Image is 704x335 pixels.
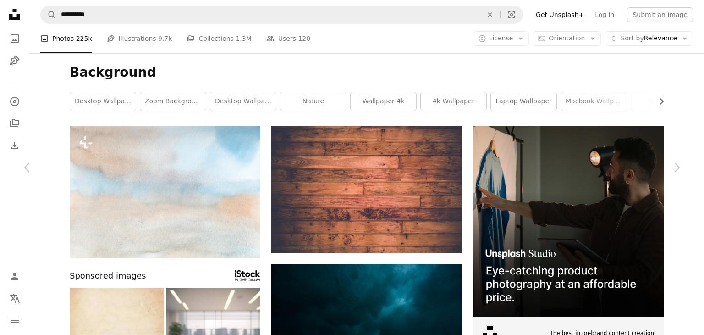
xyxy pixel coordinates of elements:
a: desktop wallpaper [210,92,276,111]
a: nature [280,92,346,111]
span: 120 [298,33,310,44]
a: Illustrations 9.7k [107,24,172,53]
button: Orientation [533,31,601,46]
a: 4k wallpaper [421,92,486,111]
span: Relevance [621,34,677,43]
a: Illustrations [5,51,24,70]
button: Menu [5,311,24,329]
span: Orientation [549,34,585,42]
img: a watercolor painting of a sky with clouds [70,126,260,258]
button: Search Unsplash [41,6,56,23]
span: Sponsored images [70,269,146,283]
span: License [489,34,513,42]
a: Log in / Sign up [5,267,24,285]
a: Collections [5,114,24,133]
form: Find visuals sitewide [40,6,523,24]
a: Next [649,123,704,212]
button: Clear [480,6,500,23]
a: wallpaper [631,92,697,111]
button: Visual search [500,6,522,23]
a: Explore [5,92,24,111]
a: macbook wallpaper [561,92,627,111]
button: scroll list to the right [653,92,664,111]
button: Submit an image [627,7,693,22]
button: License [473,31,529,46]
a: Get Unsplash+ [530,7,589,22]
a: wallpaper 4k [351,92,416,111]
span: 1.3M [236,33,251,44]
a: Collections 1.3M [187,24,251,53]
a: brown wooden board [271,185,462,193]
a: desktop wallpapers [70,92,136,111]
a: Log in [589,7,620,22]
a: zoom background [140,92,206,111]
span: Sort by [621,34,643,42]
button: Language [5,289,24,307]
img: brown wooden board [271,126,462,253]
h1: Background [70,64,664,81]
a: Users 120 [266,24,310,53]
span: 9.7k [158,33,172,44]
button: Sort byRelevance [605,31,693,46]
a: a watercolor painting of a sky with clouds [70,188,260,196]
img: file-1715714098234-25b8b4e9d8faimage [473,126,664,317]
a: laptop wallpaper [491,92,556,111]
a: Photos [5,29,24,48]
